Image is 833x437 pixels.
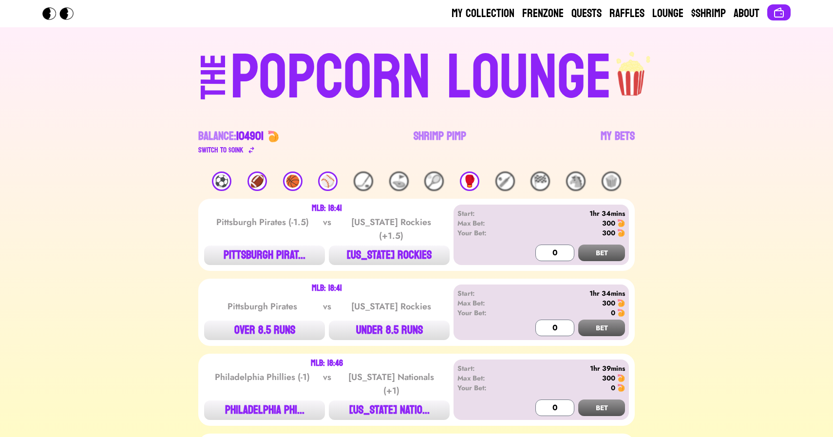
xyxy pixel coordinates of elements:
div: [US_STATE] Nationals (+1) [342,370,440,398]
div: ⛳️ [389,171,409,191]
div: 300 [602,298,615,308]
div: vs [321,300,333,313]
button: [US_STATE] ROCKIES [329,246,450,265]
div: 🏁 [530,171,550,191]
div: Your Bet: [457,383,513,393]
a: My Collection [452,6,514,21]
img: Popcorn [42,7,81,20]
button: PITTSBURGH PIRAT... [204,246,325,265]
span: 104901 [236,126,264,147]
div: ⚽️ [212,171,231,191]
div: 1hr 34mins [513,209,625,218]
div: THE [196,54,231,119]
button: BET [578,320,625,336]
div: 🏒 [354,171,373,191]
a: Frenzone [522,6,564,21]
img: 🍤 [617,219,625,227]
div: Max Bet: [457,373,513,383]
div: [US_STATE] Rockies [342,300,440,313]
img: 🍤 [617,299,625,307]
button: OVER 8.5 RUNS [204,321,325,340]
img: 🍤 [617,229,625,237]
div: 🥊 [460,171,479,191]
button: PHILADELPHIA PHI... [204,400,325,420]
div: 1hr 34mins [513,288,625,298]
div: 🏀 [283,171,303,191]
a: My Bets [601,129,635,156]
a: THEPOPCORN LOUNGEpopcorn [116,43,717,109]
div: MLB: 18:41 [312,205,342,212]
div: Switch to $ OINK [198,144,244,156]
img: Connect wallet [773,7,785,19]
div: 300 [602,218,615,228]
button: BET [578,399,625,416]
div: 🎾 [424,171,444,191]
a: Raffles [609,6,644,21]
button: [US_STATE] NATIO... [329,400,450,420]
div: 0 [611,308,615,318]
div: Philadelphia Phillies (-1) [213,370,312,398]
div: Start: [457,363,513,373]
div: 300 [602,373,615,383]
div: 1hr 39mins [513,363,625,373]
div: Balance: [198,129,264,144]
a: Quests [571,6,602,21]
a: About [734,6,759,21]
div: 🐴 [566,171,586,191]
img: 🍤 [267,131,279,142]
div: Max Bet: [457,298,513,308]
div: Pittsburgh Pirates [213,300,312,313]
div: [US_STATE] Rockies (+1.5) [342,215,440,243]
div: Your Bet: [457,228,513,238]
div: Your Bet: [457,308,513,318]
div: ⚾️ [318,171,338,191]
div: 300 [602,228,615,238]
div: MLB: 18:41 [312,285,342,292]
a: Shrimp Pimp [414,129,466,156]
img: 🍤 [617,309,625,317]
div: 🏈 [247,171,267,191]
div: POPCORN LOUNGE [230,47,612,109]
div: 🍿 [602,171,621,191]
button: UNDER 8.5 RUNS [329,321,450,340]
div: vs [321,370,333,398]
div: 0 [611,383,615,393]
div: 🏏 [495,171,515,191]
a: Lounge [652,6,683,21]
div: Start: [457,209,513,218]
div: Start: [457,288,513,298]
div: vs [321,215,333,243]
img: 🍤 [617,374,625,382]
div: MLB: 18:46 [311,360,343,367]
img: popcorn [612,43,652,97]
a: $Shrimp [691,6,726,21]
div: Max Bet: [457,218,513,228]
button: BET [578,245,625,261]
div: Pittsburgh Pirates (-1.5) [213,215,312,243]
img: 🍤 [617,384,625,392]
